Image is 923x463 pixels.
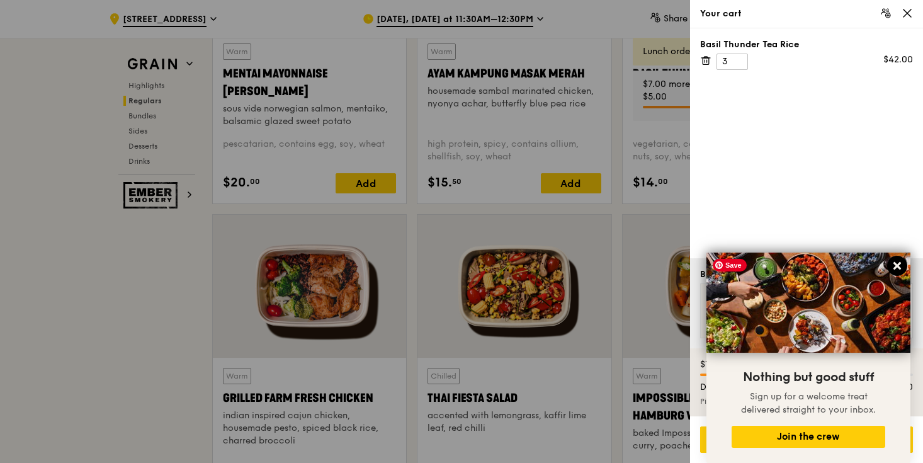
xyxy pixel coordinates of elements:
[700,268,780,281] div: Better paired with
[743,370,874,385] span: Nothing but good stuff
[887,256,907,276] button: Close
[700,38,913,51] div: Basil Thunder Tea Rice
[700,8,913,20] div: Your cart
[732,426,885,448] button: Join the crew
[713,259,747,272] span: Save
[700,426,913,453] div: Go to checkout - $47.70
[700,358,913,371] div: $7.00 more to reduce delivery fee to $5.00
[700,396,913,406] div: Pick up from the nearest Food Point
[883,54,913,66] div: $42.00
[693,381,864,394] div: Delivery fee
[741,391,876,415] span: Sign up for a welcome treat delivered straight to your inbox.
[706,253,910,353] img: DSC07876-Edit02-Large.jpeg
